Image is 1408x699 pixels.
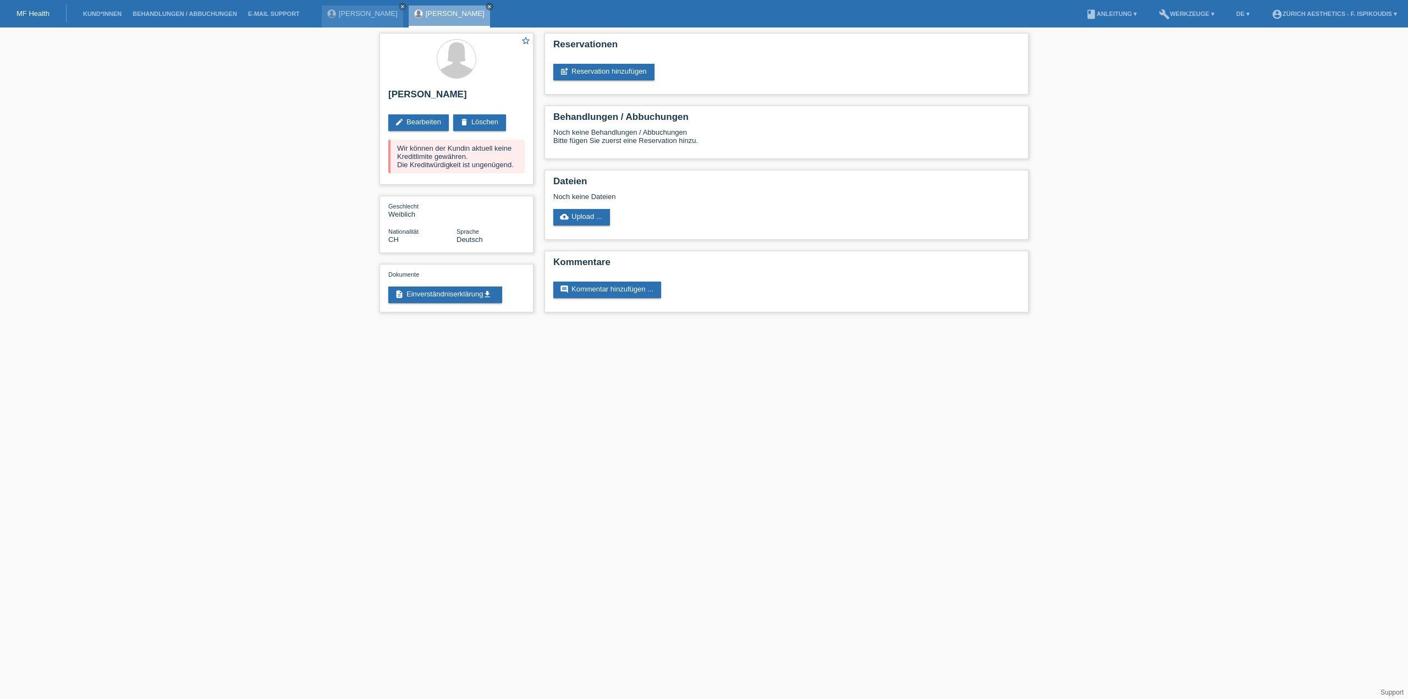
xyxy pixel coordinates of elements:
[388,235,399,244] span: Schweiz
[1080,10,1142,17] a: bookAnleitung ▾
[395,118,404,126] i: edit
[457,228,479,235] span: Sprache
[127,10,243,17] a: Behandlungen / Abbuchungen
[560,67,569,76] i: post_add
[560,285,569,294] i: comment
[486,3,493,10] a: close
[553,282,661,298] a: commentKommentar hinzufügen ...
[1266,10,1402,17] a: account_circleZürich Aesthetics - F. Ispikoudis ▾
[395,290,404,299] i: description
[553,192,889,201] div: Noch keine Dateien
[453,114,506,131] a: deleteLöschen
[1231,10,1255,17] a: DE ▾
[388,89,525,106] h2: [PERSON_NAME]
[243,10,305,17] a: E-Mail Support
[560,212,569,221] i: cloud_upload
[487,4,492,9] i: close
[553,39,1020,56] h2: Reservationen
[399,3,406,10] a: close
[553,176,1020,192] h2: Dateien
[78,10,127,17] a: Kund*innen
[1086,9,1097,20] i: book
[460,118,469,126] i: delete
[483,290,492,299] i: get_app
[388,228,419,235] span: Nationalität
[339,9,398,18] a: [PERSON_NAME]
[553,112,1020,128] h2: Behandlungen / Abbuchungen
[457,235,483,244] span: Deutsch
[521,36,531,47] a: star_border
[1159,9,1170,20] i: build
[388,114,449,131] a: editBearbeiten
[388,271,419,278] span: Dokumente
[553,128,1020,153] div: Noch keine Behandlungen / Abbuchungen Bitte fügen Sie zuerst eine Reservation hinzu.
[521,36,531,46] i: star_border
[1380,689,1404,696] a: Support
[1153,10,1220,17] a: buildWerkzeuge ▾
[553,209,610,225] a: cloud_uploadUpload ...
[388,203,419,210] span: Geschlecht
[553,64,654,80] a: post_addReservation hinzufügen
[426,9,485,18] a: [PERSON_NAME]
[388,287,502,303] a: descriptionEinverständniserklärungget_app
[388,202,457,218] div: Weiblich
[388,140,525,173] div: Wir können der Kundin aktuell keine Kreditlimite gewähren. Die Kreditwürdigkeit ist ungenügend.
[400,4,405,9] i: close
[553,257,1020,273] h2: Kommentare
[1272,9,1283,20] i: account_circle
[16,9,50,18] a: MF Health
